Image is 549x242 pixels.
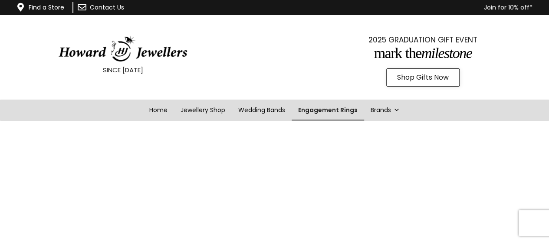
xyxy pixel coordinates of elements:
span: Mark the [374,45,421,61]
p: SINCE [DATE] [22,65,224,76]
a: Jewellery Shop [174,100,232,121]
a: Brands [364,100,406,121]
p: Join for 10% off* [175,2,533,13]
a: Find a Store [29,3,64,12]
a: Shop Gifts Now [386,68,460,87]
a: Contact Us [90,3,124,12]
span: Shop Gifts Now [397,74,449,81]
a: Wedding Bands [232,100,292,121]
span: Milestone [421,45,472,61]
p: 2025 GRADUATION GIFT EVENT [322,33,524,46]
a: Engagement Rings [292,100,364,121]
a: Home [143,100,174,121]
